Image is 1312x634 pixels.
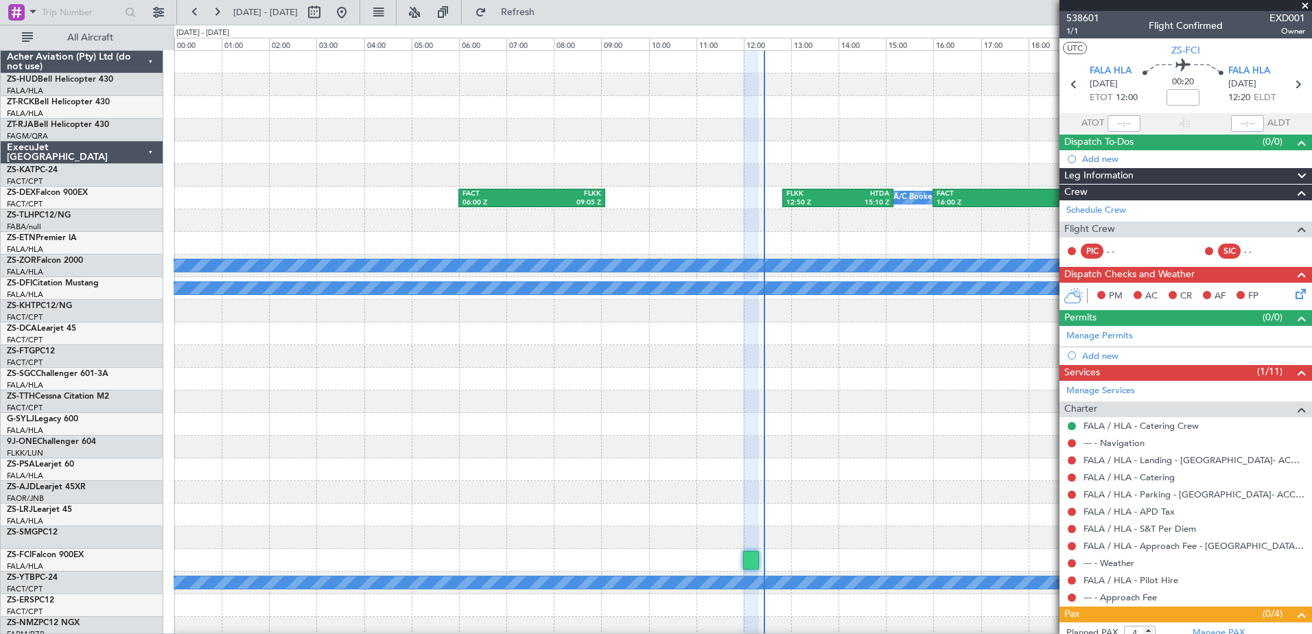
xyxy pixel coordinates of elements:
[1263,607,1282,621] span: (0/4)
[459,38,506,50] div: 06:00
[469,1,551,23] button: Refresh
[462,189,532,199] div: FACT
[7,506,72,514] a: ZS-LRJLearjet 45
[1066,25,1099,37] span: 1/1
[1248,290,1258,303] span: FP
[7,244,43,255] a: FALA/HLA
[1108,115,1140,132] input: --:--
[1082,153,1305,165] div: Add new
[1180,290,1192,303] span: CR
[269,38,316,50] div: 02:00
[1063,42,1087,54] button: UTC
[1064,185,1088,200] span: Crew
[981,38,1029,50] div: 17:00
[7,121,34,129] span: ZT-RJA
[601,38,648,50] div: 09:00
[7,392,109,401] a: ZS-TTHCessna Citation M2
[554,38,601,50] div: 08:00
[1090,91,1112,105] span: ETOT
[7,279,99,287] a: ZS-DFICitation Mustang
[886,38,933,50] div: 15:00
[506,38,554,50] div: 07:00
[1145,290,1158,303] span: AC
[7,325,76,333] a: ZS-DCALearjet 45
[1263,310,1282,325] span: (0/0)
[1263,134,1282,149] span: (0/0)
[7,438,37,446] span: 9J-ONE
[222,38,269,50] div: 01:00
[7,108,43,119] a: FALA/HLA
[839,38,886,50] div: 14:00
[1064,607,1079,622] span: Pax
[7,189,88,197] a: ZS-DEXFalcon 900EX
[7,596,54,604] a: ZS-ERSPC12
[1064,168,1134,184] span: Leg Information
[696,38,744,50] div: 11:00
[7,234,77,242] a: ZS-ETNPremier IA
[7,211,34,220] span: ZS-TLH
[1090,64,1132,78] span: FALA HLA
[532,198,601,208] div: 09:05 Z
[1172,75,1194,89] span: 00:20
[1109,290,1123,303] span: PM
[1228,78,1256,91] span: [DATE]
[7,312,43,322] a: FACT/CPT
[7,460,74,469] a: ZS-PSALearjet 60
[1254,91,1276,105] span: ELDT
[1218,244,1241,259] div: SIC
[937,189,1075,199] div: FACT
[532,189,601,199] div: FLKK
[1269,11,1305,25] span: EXD001
[838,189,889,199] div: HTDA
[7,75,113,84] a: ZS-HUDBell Helicopter 430
[7,257,83,265] a: ZS-ZORFalcon 2000
[1116,91,1138,105] span: 12:00
[1257,364,1282,379] span: (1/11)
[7,86,43,96] a: FALA/HLA
[7,211,71,220] a: ZS-TLHPC12/NG
[36,33,145,43] span: All Aircraft
[174,38,222,50] div: 00:00
[893,187,937,208] div: A/C Booked
[7,415,34,423] span: G-SYLJ
[7,98,34,106] span: ZT-RCK
[462,198,532,208] div: 06:00 Z
[7,415,78,423] a: G-SYLJLegacy 600
[1029,38,1076,50] div: 18:00
[489,8,547,17] span: Refresh
[7,471,43,481] a: FALA/HLA
[7,370,108,378] a: ZS-SGCChallenger 601-3A
[7,222,41,232] a: FABA/null
[1064,134,1134,150] span: Dispatch To-Dos
[1083,523,1196,535] a: FALA / HLA - S&T Per Diem
[7,98,110,106] a: ZT-RCKBell Helicopter 430
[7,561,43,572] a: FALA/HLA
[1083,471,1175,483] a: FALA / HLA - Catering
[7,425,43,436] a: FALA/HLA
[1171,43,1200,58] span: ZS-FCI
[7,506,33,514] span: ZS-LRJ
[7,347,35,355] span: ZS-FTG
[7,528,58,537] a: ZS-SMGPC12
[1066,384,1135,398] a: Manage Services
[1081,244,1103,259] div: PIC
[7,392,35,401] span: ZS-TTH
[7,267,43,277] a: FALA/HLA
[1064,401,1097,417] span: Charter
[7,483,36,491] span: ZS-AJD
[15,27,149,49] button: All Aircraft
[7,75,38,84] span: ZS-HUD
[786,198,838,208] div: 12:50 Z
[1083,454,1305,466] a: FALA / HLA - Landing - [GEOGRAPHIC_DATA]- ACC # 1800
[7,574,35,582] span: ZS-YTB
[7,131,48,141] a: FAGM/QRA
[786,189,838,199] div: FLKK
[7,596,34,604] span: ZS-ERS
[7,199,43,209] a: FACT/CPT
[7,347,55,355] a: ZS-FTGPC12
[7,551,84,559] a: ZS-FCIFalcon 900EX
[42,2,121,23] input: Trip Number
[1267,117,1290,130] span: ALDT
[1064,222,1115,237] span: Flight Crew
[1083,506,1175,517] a: FALA / HLA - APD Tax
